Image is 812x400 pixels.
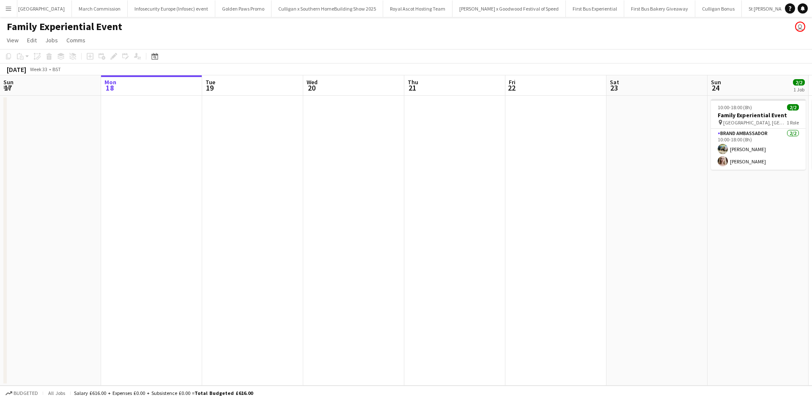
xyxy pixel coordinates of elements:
[74,390,253,396] div: Salary £616.00 + Expenses £0.00 + Subsistence £0.00 =
[24,35,40,46] a: Edit
[383,0,453,17] button: Royal Ascot Hosting Team
[215,0,272,17] button: Golden Paws Promo
[128,0,215,17] button: Infosecurity Europe (Infosec) event
[2,83,14,93] span: 17
[307,78,318,86] span: Wed
[695,0,742,17] button: Culligan Bonus
[3,78,14,86] span: Sun
[45,36,58,44] span: Jobs
[272,0,383,17] button: Culligan x Southern HomeBuilding Show 2025
[63,35,89,46] a: Comms
[624,0,695,17] button: First Bus Bakery Giveaway
[711,111,806,119] h3: Family Experiential Event
[7,36,19,44] span: View
[66,36,85,44] span: Comms
[406,83,418,93] span: 21
[4,389,39,398] button: Budgeted
[711,129,806,170] app-card-role: Brand Ambassador2/210:00-18:00 (8h)[PERSON_NAME][PERSON_NAME]
[507,83,516,93] span: 22
[610,78,619,86] span: Sat
[104,78,116,86] span: Mon
[27,36,37,44] span: Edit
[14,390,38,396] span: Budgeted
[566,0,624,17] button: First Bus Experiential
[72,0,128,17] button: March Commission
[305,83,318,93] span: 20
[795,22,805,32] app-user-avatar: Joanne Milne
[204,83,215,93] span: 19
[195,390,253,396] span: Total Budgeted £616.00
[28,66,49,72] span: Week 33
[718,104,752,110] span: 10:00-18:00 (8h)
[793,86,804,93] div: 1 Job
[7,20,122,33] h1: Family Experiential Event
[609,83,619,93] span: 23
[787,104,799,110] span: 2/2
[711,99,806,170] app-job-card: 10:00-18:00 (8h)2/2Family Experiential Event [GEOGRAPHIC_DATA], [GEOGRAPHIC_DATA]1 RoleBrand Amba...
[408,78,418,86] span: Thu
[3,35,22,46] a: View
[42,35,61,46] a: Jobs
[787,119,799,126] span: 1 Role
[206,78,215,86] span: Tue
[710,83,721,93] span: 24
[711,78,721,86] span: Sun
[47,390,67,396] span: All jobs
[103,83,116,93] span: 18
[52,66,61,72] div: BST
[453,0,566,17] button: [PERSON_NAME] x Goodwood Festival of Speed
[509,78,516,86] span: Fri
[7,65,26,74] div: [DATE]
[723,119,787,126] span: [GEOGRAPHIC_DATA], [GEOGRAPHIC_DATA]
[793,79,805,86] span: 2/2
